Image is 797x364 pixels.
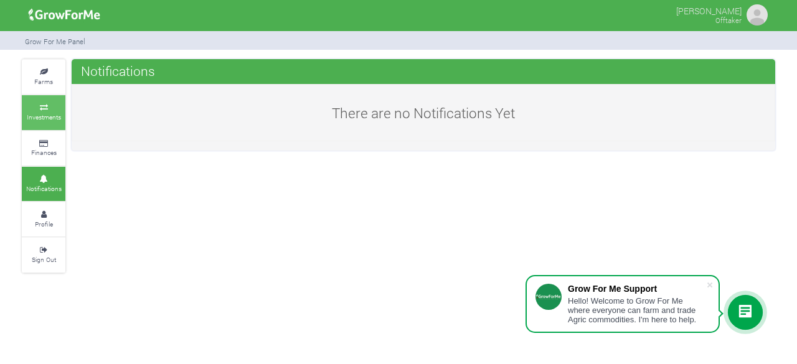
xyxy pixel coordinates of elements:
[27,113,61,121] small: Investments
[26,184,62,193] small: Notifications
[83,92,763,134] h4: There are no Notifications Yet
[31,148,57,157] small: Finances
[32,255,56,264] small: Sign Out
[22,131,65,166] a: Finances
[35,220,53,228] small: Profile
[22,238,65,272] a: Sign Out
[24,2,105,27] img: growforme image
[22,167,65,201] a: Notifications
[568,296,706,324] div: Hello! Welcome to Grow For Me where everyone can farm and trade Agric commodities. I'm here to help.
[715,16,742,25] small: Offtaker
[78,58,158,83] span: Notifications
[22,95,65,129] a: Investments
[22,202,65,236] a: Profile
[34,77,53,86] small: Farms
[745,2,770,27] img: growforme image
[676,2,742,17] p: [PERSON_NAME]
[25,37,85,46] small: Grow For Me Panel
[568,284,706,294] div: Grow For Me Support
[22,60,65,94] a: Farms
